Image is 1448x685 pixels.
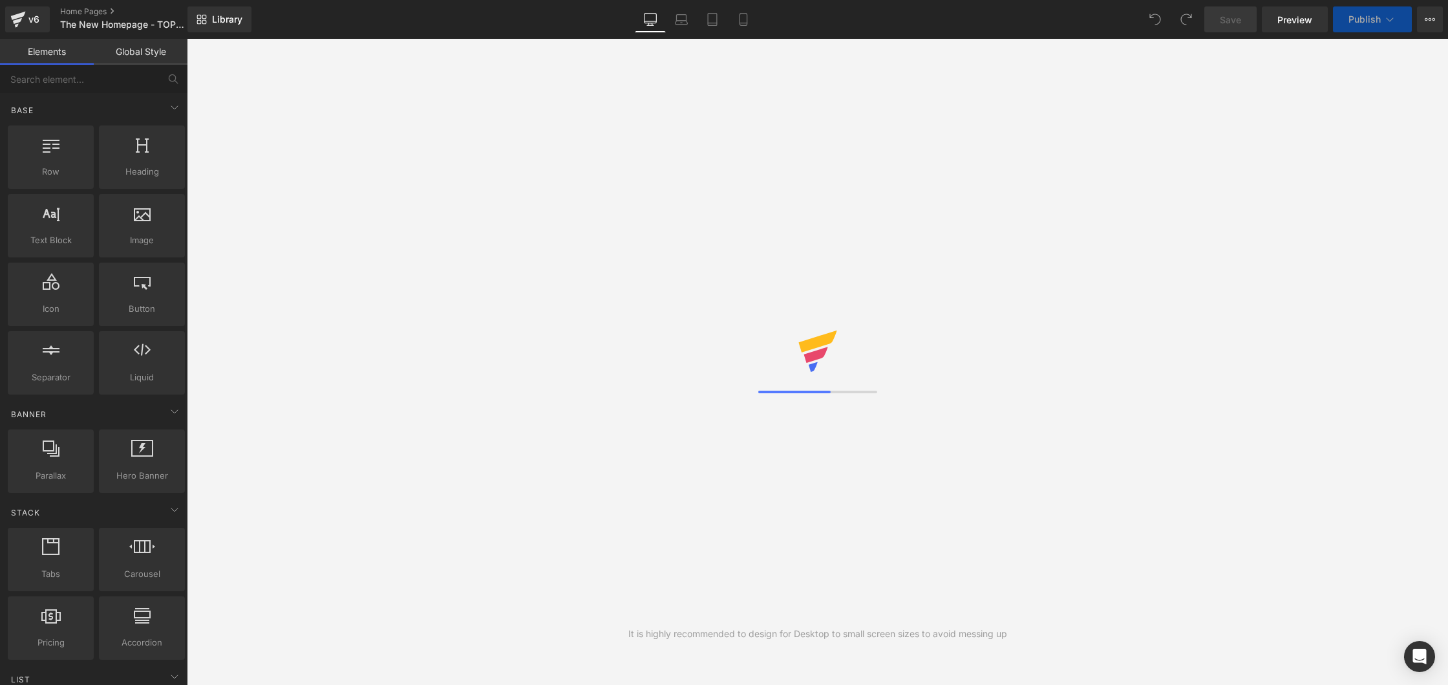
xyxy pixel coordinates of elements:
[103,567,181,581] span: Carousel
[12,567,90,581] span: Tabs
[1417,6,1443,32] button: More
[1262,6,1328,32] a: Preview
[1404,641,1435,672] div: Open Intercom Messenger
[103,234,181,247] span: Image
[628,627,1007,641] div: It is highly recommended to design for Desktop to small screen sizes to avoid messing up
[103,469,181,483] span: Hero Banner
[10,104,35,116] span: Base
[12,636,90,649] span: Pricing
[12,234,90,247] span: Text Block
[103,302,181,316] span: Button
[94,39,187,65] a: Global Style
[103,371,181,384] span: Liquid
[60,6,209,17] a: Home Pages
[12,469,90,483] span: Parallax
[103,165,181,179] span: Heading
[1277,13,1312,27] span: Preview
[60,19,184,30] span: The New Homepage - TOPHER [PERSON_NAME] FINE ART [DATE]
[12,165,90,179] span: Row
[697,6,728,32] a: Tablet
[26,11,42,28] div: v6
[1348,14,1381,25] span: Publish
[10,506,41,519] span: Stack
[635,6,666,32] a: Desktop
[212,14,242,25] span: Library
[1173,6,1199,32] button: Redo
[1333,6,1412,32] button: Publish
[12,302,90,316] span: Icon
[5,6,50,32] a: v6
[12,371,90,384] span: Separator
[1220,13,1241,27] span: Save
[10,408,48,420] span: Banner
[187,6,251,32] a: New Library
[1142,6,1168,32] button: Undo
[728,6,759,32] a: Mobile
[103,636,181,649] span: Accordion
[666,6,697,32] a: Laptop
